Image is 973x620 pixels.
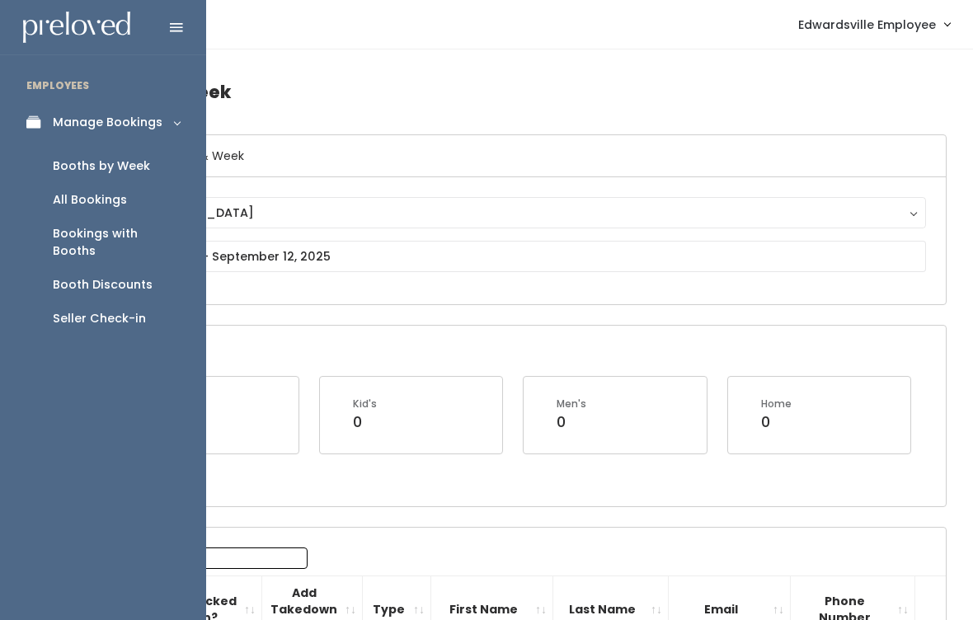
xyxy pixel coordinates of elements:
[761,397,792,411] div: Home
[53,157,150,175] div: Booths by Week
[53,310,146,327] div: Seller Check-in
[353,397,377,411] div: Kid's
[798,16,936,34] span: Edwardsville Employee
[84,69,947,115] h4: Booths by Week
[557,411,586,433] div: 0
[53,114,162,131] div: Manage Bookings
[23,12,130,44] img: preloved logo
[353,411,377,433] div: 0
[53,225,180,260] div: Bookings with Booths
[120,204,910,222] div: [GEOGRAPHIC_DATA]
[105,241,926,272] input: September 6 - September 12, 2025
[53,276,153,294] div: Booth Discounts
[761,411,792,433] div: 0
[782,7,966,42] a: Edwardsville Employee
[85,135,946,177] h6: Select Location & Week
[557,397,586,411] div: Men's
[53,191,127,209] div: All Bookings
[105,197,926,228] button: [GEOGRAPHIC_DATA]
